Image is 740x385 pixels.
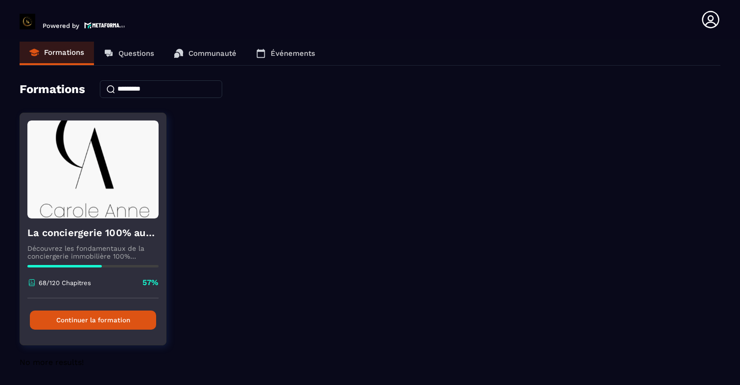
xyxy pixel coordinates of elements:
[20,42,94,65] a: Formations
[246,42,325,65] a: Événements
[44,48,84,57] p: Formations
[20,358,84,367] span: No more results!
[27,120,159,218] img: formation-background
[30,311,156,330] button: Continuer la formation
[39,279,91,287] p: 68/120 Chapitres
[27,226,159,240] h4: La conciergerie 100% automatisée
[188,49,236,58] p: Communauté
[118,49,154,58] p: Questions
[142,277,159,288] p: 57%
[20,14,35,29] img: logo-branding
[27,244,159,260] p: Découvrez les fondamentaux de la conciergerie immobilière 100% automatisée. Cette formation est c...
[43,22,79,29] p: Powered by
[20,82,85,96] h4: Formations
[94,42,164,65] a: Questions
[20,113,179,358] a: formation-backgroundLa conciergerie 100% automatiséeDécouvrez les fondamentaux de la conciergerie...
[271,49,315,58] p: Événements
[164,42,246,65] a: Communauté
[84,21,125,29] img: logo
